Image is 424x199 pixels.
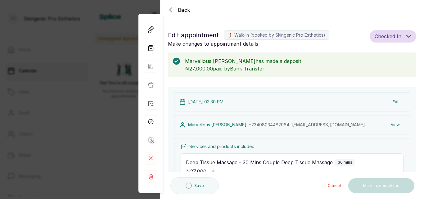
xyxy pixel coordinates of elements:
[224,30,329,40] label: 🚶 Walk-in (booked by Skingenic Pro Esthetics)
[168,30,219,40] span: Edit appointment
[386,119,405,130] button: View
[186,159,333,166] p: Deep Tissue Massage - 30 Mins Couple Deep Tissue Massage
[190,168,206,174] span: 27,000
[388,96,405,107] button: Edit
[185,65,411,72] p: ₦27,000.00 paid by Bank Transfer
[348,178,414,193] button: Mark as completed
[188,122,365,128] p: Marvellous [PERSON_NAME] ·
[185,57,411,65] p: Marvellous [PERSON_NAME] has made a deposit
[186,168,206,175] p: ₦
[178,6,190,14] span: Back
[375,33,401,40] span: Checked In
[249,122,365,127] span: +234 08034482064 | [EMAIL_ADDRESS][DOMAIN_NAME]
[189,143,255,150] p: Services and products included
[170,177,219,194] button: Save
[323,178,346,193] button: Cancel
[168,40,367,47] p: Make changes to appointment details
[188,99,223,105] p: [DATE] 03:30 PM
[338,160,352,165] p: 30 mins
[168,6,190,14] button: Back
[370,30,416,43] button: Checked In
